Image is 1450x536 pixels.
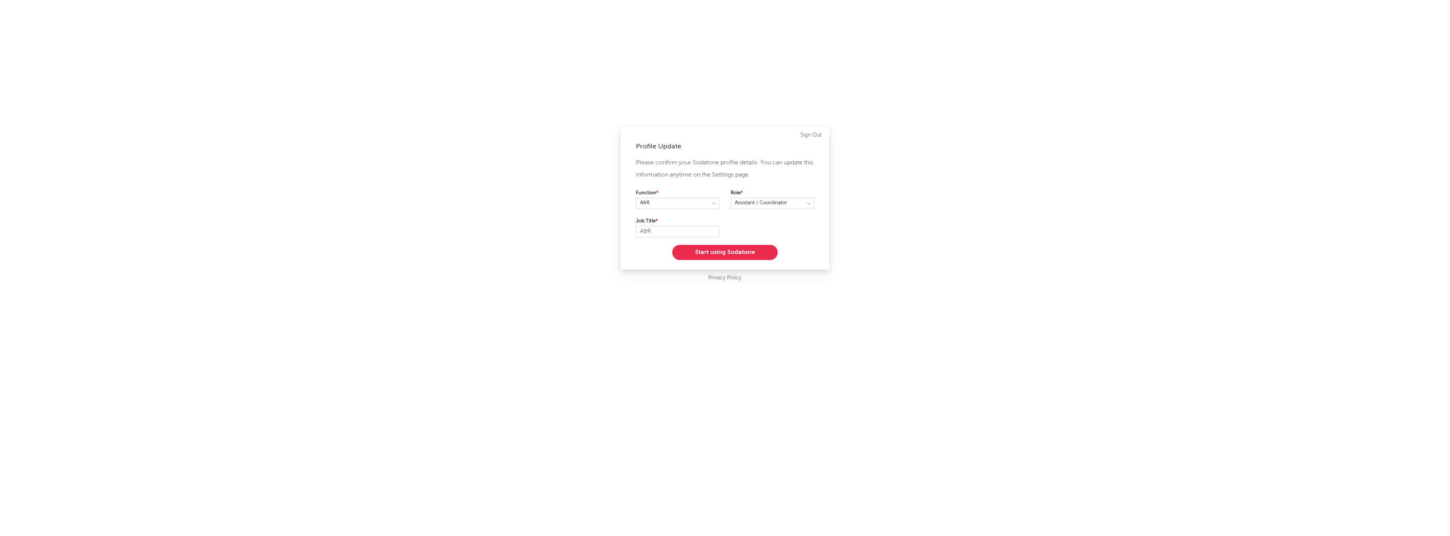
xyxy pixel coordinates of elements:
[709,273,742,283] a: Privacy Policy
[731,189,814,198] label: Role
[800,131,822,140] a: Sign Out
[636,189,719,198] label: Function
[636,157,814,181] p: Please confirm your Sodatone profile details. You can update this information anytime on the Sett...
[672,245,778,260] button: Start using Sodatone
[636,142,814,151] div: Profile Update
[636,217,719,226] label: Job Title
